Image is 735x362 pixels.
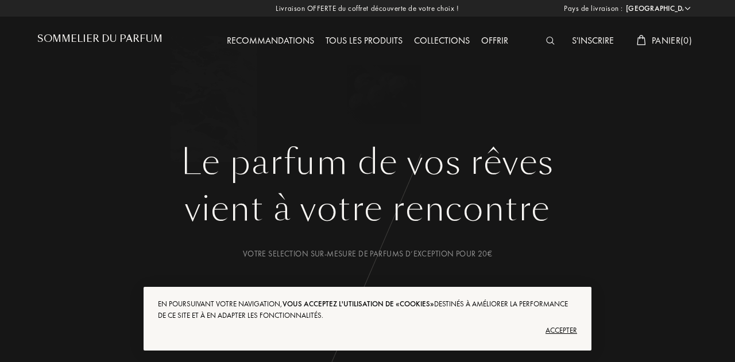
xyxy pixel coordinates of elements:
img: search_icn_white.svg [546,37,555,45]
a: Sommelier du Parfum [37,33,163,49]
div: Votre selection sur-mesure de parfums d’exception pour 20€ [46,248,689,260]
span: vous acceptez l'utilisation de «cookies» [283,299,434,309]
div: S'inscrire [566,34,620,49]
div: Accepter [158,321,577,340]
div: Offrir [475,34,514,49]
a: Collections [408,34,475,46]
span: Panier ( 0 ) [652,34,692,46]
div: Tous les produits [320,34,408,49]
h1: Le parfum de vos rêves [46,142,689,183]
a: Offrir [475,34,514,46]
div: Recommandations [221,34,320,49]
a: Recommandations [221,34,320,46]
img: cart_white.svg [637,35,646,45]
span: Pays de livraison : [564,3,623,14]
div: Collections [408,34,475,49]
h1: Sommelier du Parfum [37,33,163,44]
div: vient à votre rencontre [46,183,689,235]
a: Tous les produits [320,34,408,46]
div: En poursuivant votre navigation, destinés à améliorer la performance de ce site et à en adapter l... [158,298,577,321]
a: S'inscrire [566,34,620,46]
